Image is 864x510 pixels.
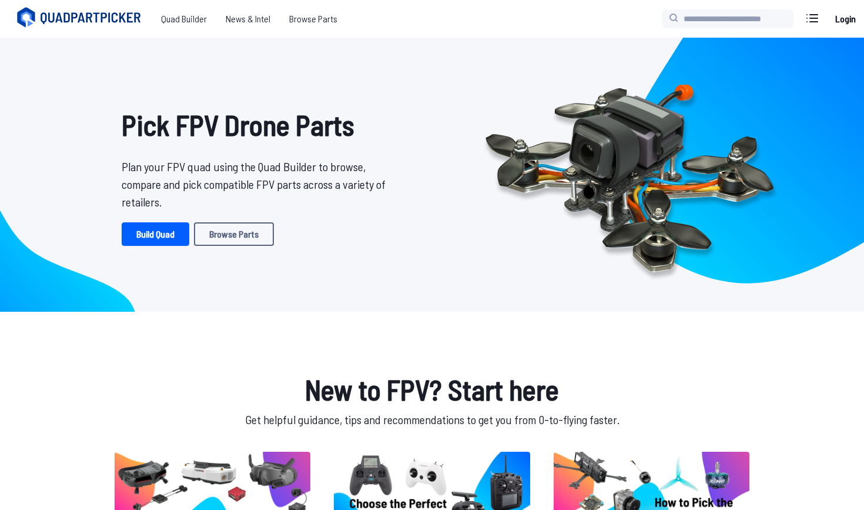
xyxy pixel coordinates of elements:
h1: Pick FPV Drone Parts [122,104,394,146]
a: Build Quad [122,222,189,246]
a: Login [831,7,859,31]
a: Browse Parts [280,7,347,31]
img: Quadcopter [460,57,799,292]
a: Quad Builder [152,7,216,31]
h1: New to FPV? Start here [112,368,752,411]
p: Get helpful guidance, tips and recommendations to get you from 0-to-flying faster. [112,411,752,428]
a: News & Intel [216,7,280,31]
p: Plan your FPV quad using the Quad Builder to browse, compare and pick compatible FPV parts across... [122,158,394,211]
a: Browse Parts [194,222,274,246]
